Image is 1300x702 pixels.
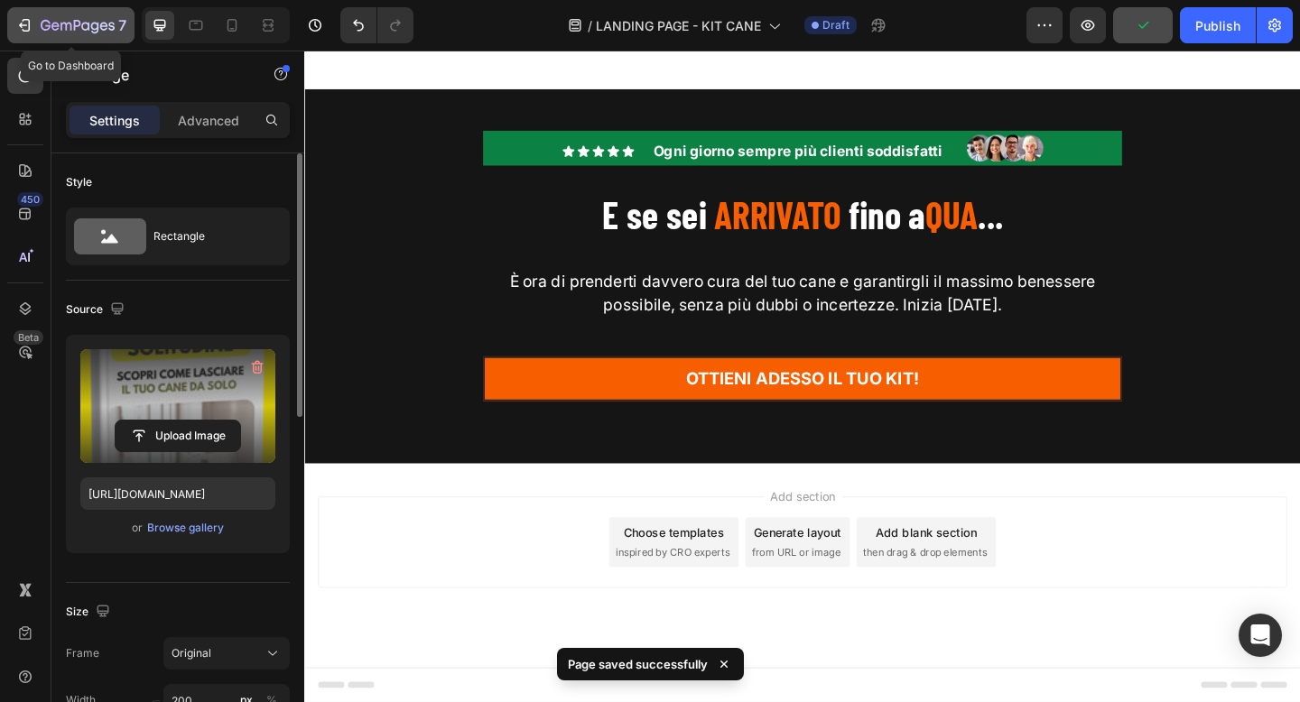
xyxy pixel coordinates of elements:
[1195,16,1240,35] div: Publish
[147,520,224,536] div: Browse gallery
[66,600,114,624] div: Size
[304,51,1300,702] iframe: Design area
[1180,7,1256,43] button: Publish
[89,111,140,130] p: Settings
[88,64,241,86] p: Image
[172,645,211,661] span: Original
[596,16,761,35] span: LANDING PAGE - KIT CANE
[720,92,803,121] img: gempages_575511873483440671-7e148cc4-1360-4816-8b15-aa4eb84d7b31.png
[340,7,413,43] div: Undo/Redo
[14,330,43,345] div: Beta
[822,17,850,33] span: Draft
[592,154,675,203] strong: fino a
[80,477,275,510] input: https://example.com/image.jpg
[487,538,583,554] span: from URL or image
[324,154,438,203] strong: E se sei
[489,515,584,534] div: Generate layout
[194,333,889,382] button: <p><span style="font-size:20px;">OTTIENI ADESSO IL TUO KIT!</span></p>
[339,538,462,554] span: inspired by CRO experts
[1239,614,1282,657] div: Open Intercom Messenger
[115,420,241,452] button: Upload Image
[163,637,290,670] button: Original
[446,154,584,203] strong: ARRIVATO
[415,346,669,368] span: OTTIENI ADESSO IL TUO KIT!
[7,7,135,43] button: 7
[118,14,126,36] p: 7
[499,476,585,494] span: Add section
[348,515,457,534] div: Choose templates
[17,192,43,207] div: 450
[66,298,128,322] div: Source
[153,216,264,257] div: Rectangle
[178,111,239,130] p: Advanced
[223,241,860,288] span: È ora di prenderti davvero cura del tuo cane e garantirgli il massimo benessere possibile, senza ...
[608,538,742,554] span: then drag & drop elements
[146,519,225,537] button: Browse gallery
[568,655,708,673] p: Page saved successfully
[66,645,99,661] label: Frame
[66,174,92,190] div: Style
[621,515,731,534] div: Add blank section
[675,154,733,203] strong: QUA
[132,517,143,539] span: or
[733,154,760,203] strong: ...
[379,101,693,119] strong: Ogni giorno sempre più clienti soddisfatti
[588,16,592,35] span: /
